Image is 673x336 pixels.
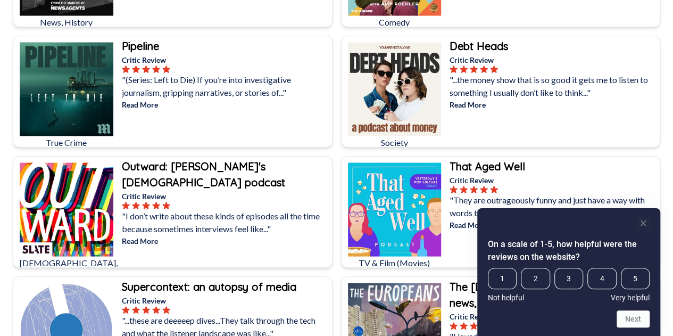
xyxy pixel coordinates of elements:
[450,73,658,99] p: "...the money show that is so good it gets me to listen to something I usually don’t like to thin...
[122,295,330,306] p: Critic Review
[20,16,113,29] p: News, History
[20,163,113,257] img: Outward: Slate's LGBTQ podcast
[122,54,330,65] p: Critic Review
[488,238,650,264] h2: On a scale of 1-5, how helpful were the reviews on the website? Select an option from 1 to 5, wit...
[450,219,658,231] p: Read More
[488,268,517,289] span: 1
[611,293,650,302] span: Very helpful
[13,156,333,268] a: Outward: Slate's LGBTQ podcast[DEMOGRAPHIC_DATA], SocietyOutward: [PERSON_NAME]'s [DEMOGRAPHIC_DA...
[348,163,442,257] img: That Aged Well
[348,257,442,269] p: TV & Film (Movies)
[617,310,650,327] button: Next question
[341,36,661,147] a: Debt HeadsSocietyDebt HeadsCritic Review"...the money show that is so good it gets me to listen t...
[621,268,650,289] span: 5
[20,136,113,149] p: True Crime
[348,16,442,29] p: Comedy
[122,99,330,110] p: Read More
[122,210,330,235] p: "I don’t write about these kinds of episodes all the time because sometimes interviews feel like..."
[637,217,650,230] button: Hide survey
[554,268,583,289] span: 3
[341,156,661,268] a: That Aged WellTV & Film (Movies)That Aged WellCritic Review"They are outrageously funny and just ...
[122,191,330,202] p: Critic Review
[450,311,658,322] p: Critic Review
[450,99,658,110] p: Read More
[587,268,616,289] span: 4
[450,160,525,173] b: That Aged Well
[348,136,442,149] p: Society
[450,280,647,309] b: The [DEMOGRAPHIC_DATA] | European news, politics and culture
[20,43,113,136] img: Pipeline
[348,43,442,136] img: Debt Heads
[122,39,159,53] b: Pipeline
[450,194,658,219] p: "They are outrageously funny and just have a way with words that stops me sometimes. These are..."
[488,293,524,302] span: Not helpful
[488,268,650,302] div: On a scale of 1-5, how helpful were the reviews on the website? Select an option from 1 to 5, wit...
[122,160,285,189] b: Outward: [PERSON_NAME]'s [DEMOGRAPHIC_DATA] podcast
[13,36,333,147] a: PipelineTrue CrimePipelineCritic Review"(Series: Left to Die) If you’re into investigative journa...
[450,39,508,53] b: Debt Heads
[450,54,658,65] p: Critic Review
[122,73,330,99] p: "(Series: Left to Die) If you’re into investigative journalism, gripping narratives, or stories o...
[122,280,296,293] b: Supercontext: an autopsy of media
[450,175,658,186] p: Critic Review
[488,217,650,327] div: On a scale of 1-5, how helpful were the reviews on the website? Select an option from 1 to 5, wit...
[20,257,113,282] p: [DEMOGRAPHIC_DATA], Society
[521,268,550,289] span: 2
[122,235,330,247] p: Read More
